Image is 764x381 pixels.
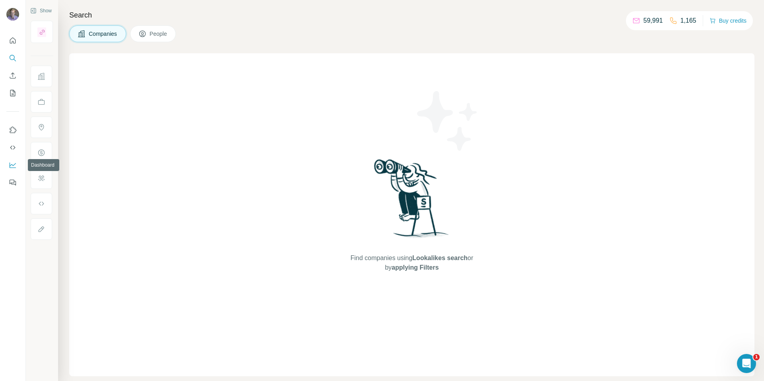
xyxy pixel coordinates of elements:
button: Buy credits [709,15,746,26]
span: Companies [89,30,118,38]
span: 1 [753,354,760,360]
button: Dashboard [6,158,19,172]
button: Feedback [6,175,19,190]
button: Show [25,5,57,17]
img: Avatar [6,8,19,21]
button: Use Surfe on LinkedIn [6,123,19,137]
button: Use Surfe API [6,140,19,155]
h4: Search [69,10,754,21]
button: Enrich CSV [6,68,19,83]
button: Quick start [6,33,19,48]
span: Find companies using or by [348,253,476,272]
p: 1,165 [680,16,696,25]
button: My lists [6,86,19,100]
button: Search [6,51,19,65]
span: Lookalikes search [412,255,468,261]
img: Surfe Illustration - Woman searching with binoculars [370,157,453,246]
img: Surfe Illustration - Stars [412,85,483,157]
p: 59,991 [643,16,663,25]
iframe: Intercom live chat [737,354,756,373]
span: applying Filters [392,264,439,271]
span: People [150,30,168,38]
